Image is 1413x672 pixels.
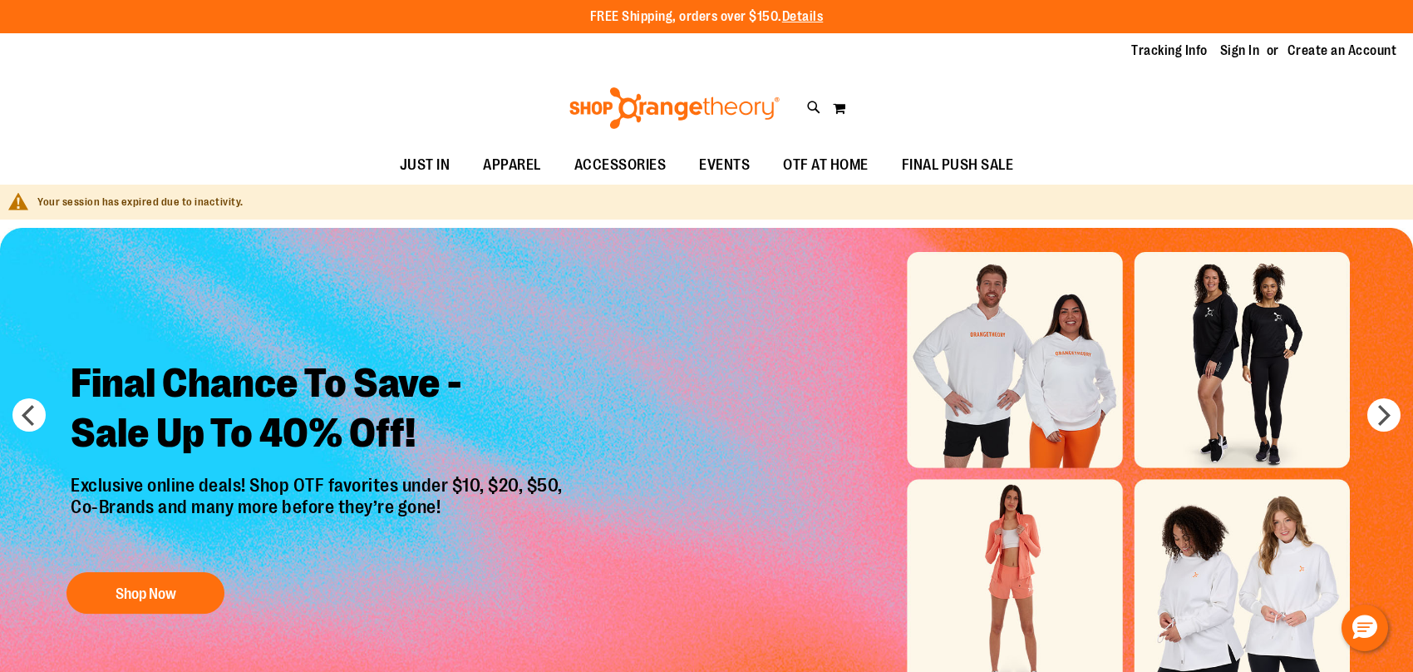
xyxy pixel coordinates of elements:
a: OTF AT HOME [766,146,885,185]
span: EVENTS [699,146,750,184]
h2: Final Chance To Save - Sale Up To 40% Off! [58,346,579,475]
span: JUST IN [400,146,450,184]
a: APPAREL [466,146,558,185]
span: FINAL PUSH SALE [902,146,1014,184]
a: ACCESSORIES [558,146,683,185]
span: APPAREL [483,146,541,184]
a: Details [782,9,824,24]
a: Create an Account [1287,42,1397,60]
div: Your session has expired due to inactivity. [37,195,1396,210]
a: FINAL PUSH SALE [885,146,1031,185]
img: Shop Orangetheory [567,87,782,129]
span: ACCESSORIES [574,146,667,184]
button: Hello, have a question? Let’s chat. [1342,605,1388,651]
button: next [1367,398,1401,432]
p: FREE Shipping, orders over $150. [590,7,824,27]
span: OTF AT HOME [783,146,869,184]
a: Tracking Info [1131,42,1208,60]
a: JUST IN [383,146,467,185]
a: Sign In [1220,42,1260,60]
a: EVENTS [682,146,766,185]
button: prev [12,398,46,432]
a: Final Chance To Save -Sale Up To 40% Off! Exclusive online deals! Shop OTF favorites under $10, $... [58,346,579,623]
button: Shop Now [66,572,224,614]
p: Exclusive online deals! Shop OTF favorites under $10, $20, $50, Co-Brands and many more before th... [58,475,579,556]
